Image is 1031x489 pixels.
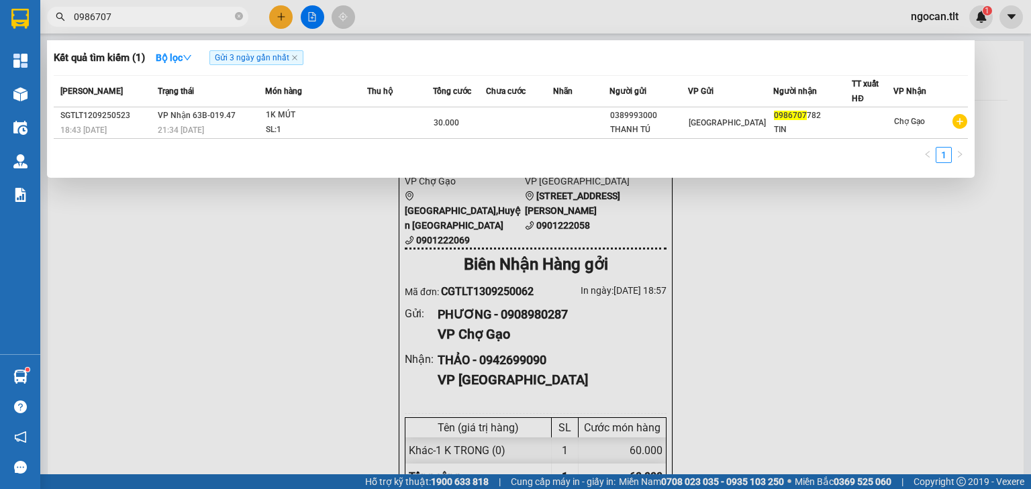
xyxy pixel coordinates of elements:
div: 0389993000 [610,109,687,123]
span: search [56,12,65,21]
span: Trạng thái [158,87,194,96]
span: plus-circle [952,114,967,129]
li: 1 [936,147,952,163]
span: VP Nhận 63B-019.47 [158,111,236,120]
img: warehouse-icon [13,121,28,135]
a: 1 [936,148,951,162]
span: Người nhận [773,87,817,96]
span: Thu hộ [367,87,393,96]
img: solution-icon [13,188,28,202]
span: Chưa cước [486,87,526,96]
span: TT xuất HĐ [852,79,879,103]
span: question-circle [14,400,27,413]
span: notification [14,431,27,443]
span: close-circle [235,12,243,20]
sup: 1 [26,368,30,372]
button: right [952,147,968,163]
span: VP Nhận [893,87,926,96]
span: right [956,150,964,158]
input: Tìm tên, số ĐT hoặc mã đơn [74,9,232,24]
img: logo-vxr [11,9,29,29]
img: warehouse-icon [13,370,28,384]
span: Chợ Gạo [894,117,925,126]
div: TIN [774,123,851,137]
span: [PERSON_NAME] [60,87,123,96]
span: left [924,150,932,158]
span: 21:34 [DATE] [158,125,204,135]
div: SGTLT1209250523 [60,109,154,123]
span: Món hàng [265,87,302,96]
span: Nhãn [553,87,573,96]
span: 30.000 [434,118,459,127]
img: warehouse-icon [13,154,28,168]
span: Tổng cước [433,87,471,96]
span: close-circle [235,11,243,23]
span: 0986707 [774,111,807,120]
button: Bộ lọcdown [145,47,203,68]
h3: Kết quả tìm kiếm ( 1 ) [54,51,145,65]
li: Next Page [952,147,968,163]
div: 782 [774,109,851,123]
span: Gửi 3 ngày gần nhất [209,50,303,65]
span: [GEOGRAPHIC_DATA] [689,118,766,127]
div: SL: 1 [266,123,366,138]
img: warehouse-icon [13,87,28,101]
img: dashboard-icon [13,54,28,68]
span: close [291,54,298,61]
span: VP Gửi [688,87,714,96]
div: THANH TÚ [610,123,687,137]
div: 1K MÚT [266,108,366,123]
button: left [920,147,936,163]
span: 18:43 [DATE] [60,125,107,135]
span: Người gửi [609,87,646,96]
span: message [14,461,27,474]
span: down [183,53,192,62]
strong: Bộ lọc [156,52,192,63]
li: Previous Page [920,147,936,163]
